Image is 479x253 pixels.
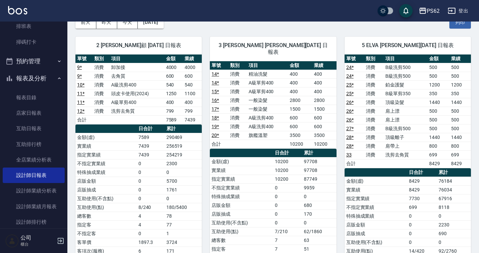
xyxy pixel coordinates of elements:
[75,16,96,29] button: 前天
[449,159,471,168] td: 8429
[164,89,183,98] td: 1250
[183,98,202,107] td: 400
[364,150,384,159] td: 消費
[407,220,437,229] td: 0
[449,55,471,63] th: 業績
[228,78,247,87] td: 消費
[384,89,427,98] td: B級單剪350
[345,212,407,220] td: 特殊抽成業績
[109,80,164,89] td: A級洗剪400
[407,185,437,194] td: 8429
[273,201,302,210] td: 0
[228,122,247,131] td: 消費
[312,113,337,122] td: 600
[302,175,337,183] td: 87749
[312,140,337,148] td: 10200
[75,115,93,124] td: 合計
[345,159,364,168] td: 合計
[345,55,471,168] table: a dense table
[228,70,247,78] td: 消費
[228,96,247,105] td: 消費
[165,124,202,133] th: 累計
[437,203,471,212] td: 8118
[449,16,471,29] button: 列印
[210,210,273,218] td: 店販抽成
[93,107,110,115] td: 消費
[3,90,65,105] a: 報表目錄
[3,137,65,152] a: 互助排行榜
[210,166,273,175] td: 實業績
[3,214,65,230] a: 設計師排行榜
[137,159,165,168] td: 0
[427,115,449,124] td: 500
[3,19,65,34] a: 排班表
[165,203,202,212] td: 180/5400
[384,115,427,124] td: 肩上漂
[288,140,312,148] td: 10200
[137,142,165,150] td: 7439
[228,131,247,140] td: 消費
[75,142,137,150] td: 實業績
[407,212,437,220] td: 0
[165,212,202,220] td: 78
[427,63,449,72] td: 500
[384,55,427,63] th: 項目
[273,227,302,236] td: 7/210
[288,131,312,140] td: 3500
[164,80,183,89] td: 540
[165,229,202,238] td: 1
[427,7,440,15] div: PS62
[137,238,165,247] td: 1897.3
[437,177,471,185] td: 76184
[312,105,337,113] td: 1500
[210,140,228,148] td: 合計
[384,98,427,107] td: 頂級染髮
[288,70,312,78] td: 400
[449,124,471,133] td: 500
[93,98,110,107] td: 消費
[273,236,302,245] td: 7
[75,55,202,124] table: a dense table
[384,133,427,142] td: 頂級離子
[164,55,183,63] th: 金額
[345,238,407,247] td: 互助使用(不含點)
[364,133,384,142] td: 消費
[75,159,137,168] td: 不指定實業績
[364,63,384,72] td: 消費
[437,229,471,238] td: 690
[109,89,164,98] td: 頭皮卡使用(2024)
[3,199,65,214] a: 設計師業績月報表
[75,229,137,238] td: 不指定客
[437,212,471,220] td: 0
[3,70,65,87] button: 報表及分析
[288,113,312,122] td: 600
[416,4,442,18] button: PS62
[449,72,471,80] td: 500
[384,72,427,80] td: B級洗剪500
[427,159,449,168] td: 8429
[273,183,302,192] td: 0
[228,113,247,122] td: 消費
[165,159,202,168] td: 2300
[137,133,165,142] td: 7589
[384,124,427,133] td: B級洗剪500
[93,72,110,80] td: 消費
[210,227,273,236] td: 互助使用(點)
[312,87,337,96] td: 400
[345,220,407,229] td: 店販金額
[183,89,202,98] td: 1100
[445,5,471,17] button: 登出
[364,142,384,150] td: 消費
[449,80,471,89] td: 1200
[75,55,93,63] th: 單號
[164,98,183,107] td: 400
[437,194,471,203] td: 67916
[437,220,471,229] td: 2230
[137,194,165,203] td: 0
[302,227,337,236] td: 62/1860
[407,238,437,247] td: 0
[109,55,164,63] th: 項目
[165,142,202,150] td: 256519
[427,55,449,63] th: 金額
[384,107,427,115] td: 肩上漂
